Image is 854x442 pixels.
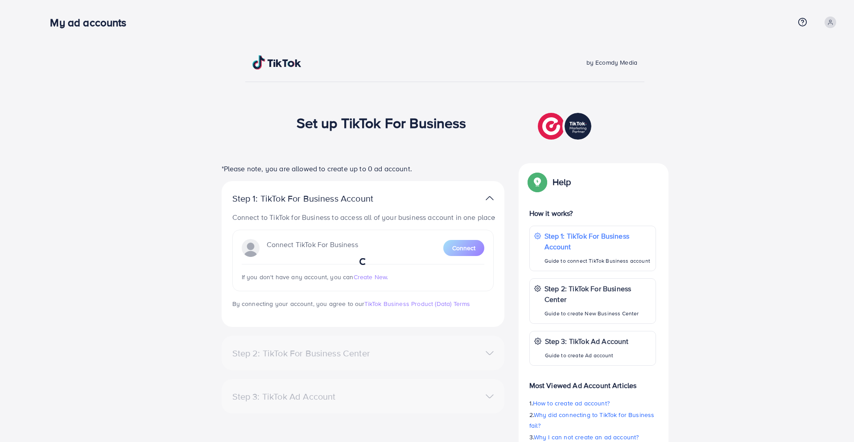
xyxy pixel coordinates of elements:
[533,399,610,408] span: How to create ad account?
[545,308,651,319] p: Guide to create New Business Center
[486,192,494,205] img: TikTok partner
[529,174,545,190] img: Popup guide
[545,283,651,305] p: Step 2: TikTok For Business Center
[538,111,594,142] img: TikTok partner
[534,433,639,442] span: Why I can not create an ad account?
[529,410,655,430] span: Why did connecting to TikTok for Business fail?
[545,231,651,252] p: Step 1: TikTok For Business Account
[252,55,301,70] img: TikTok
[545,256,651,266] p: Guide to connect TikTok Business account
[553,177,571,187] p: Help
[529,208,656,219] p: How it works?
[50,16,133,29] h3: My ad accounts
[232,193,402,204] p: Step 1: TikTok For Business Account
[529,398,656,409] p: 1.
[586,58,637,67] span: by Ecomdy Media
[545,350,629,361] p: Guide to create Ad account
[529,373,656,391] p: Most Viewed Ad Account Articles
[222,163,504,174] p: *Please note, you are allowed to create up to 0 ad account.
[545,336,629,347] p: Step 3: TikTok Ad Account
[529,409,656,431] p: 2.
[297,114,466,131] h1: Set up TikTok For Business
